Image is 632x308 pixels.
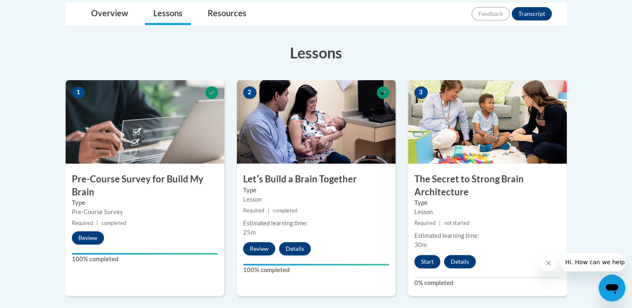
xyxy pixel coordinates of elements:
div: Your progress [72,253,218,255]
button: Transcript [512,7,552,20]
img: Course Image [408,80,567,164]
button: Start [414,255,440,268]
button: Review [72,231,104,245]
img: Course Image [66,80,224,164]
label: Type [72,198,218,207]
span: completed [273,207,297,214]
label: 100% completed [243,265,389,275]
span: Required [243,207,264,214]
div: Estimated learning time: [243,219,389,228]
span: | [268,207,269,214]
span: Required [72,220,93,226]
span: | [439,220,441,226]
h3: Lessons [66,42,567,63]
span: not started [444,220,470,226]
span: 3 [414,86,428,99]
span: 25m [243,229,256,236]
a: Resources [199,3,255,25]
span: Required [414,220,436,226]
img: Course Image [237,80,396,164]
iframe: Close message [540,255,557,271]
a: Lessons [145,3,191,25]
span: 1 [72,86,85,99]
span: 30m [414,241,427,248]
button: Review [243,242,275,255]
button: Details [279,242,311,255]
div: Lesson [243,195,389,204]
div: Estimated learning time: [414,231,561,240]
h3: Letʹs Build a Brain Together [237,173,396,186]
div: Lesson [414,207,561,217]
label: Type [243,186,389,195]
span: completed [102,220,126,226]
iframe: Message from company [560,253,625,271]
a: Overview [83,3,137,25]
span: 2 [243,86,256,99]
span: | [96,220,98,226]
button: Details [444,255,476,268]
h3: Pre-Course Survey for Build My Brain [66,173,224,199]
label: 0% completed [414,278,561,288]
div: Your progress [243,264,389,265]
div: Pre-Course Survey [72,207,218,217]
iframe: Button to launch messaging window [599,275,625,301]
span: Hi. How can we help? [5,6,68,13]
button: Feedback [472,7,510,20]
label: Type [414,198,561,207]
h3: The Secret to Strong Brain Architecture [408,173,567,199]
label: 100% completed [72,255,218,264]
